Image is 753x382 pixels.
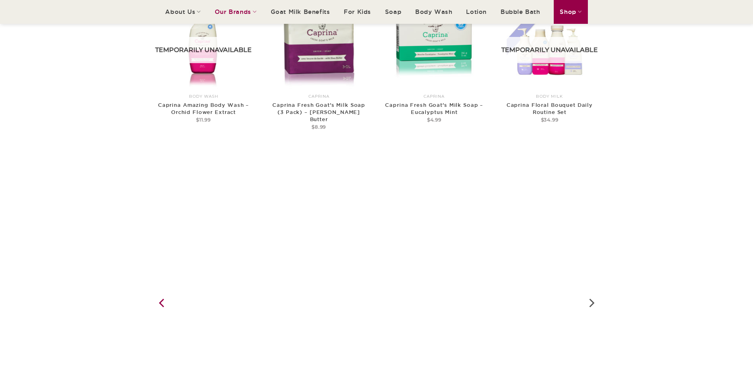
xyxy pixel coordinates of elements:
[500,101,599,116] a: Caprina Floral Bouquet Daily Routine Set
[427,117,441,123] bdi: 4.99
[541,117,558,123] bdi: 34.99
[271,1,330,23] a: Goat Milk Benefits
[384,101,484,116] a: Caprina Fresh Goat’s Milk Soap – Eucalyptus Mint
[384,93,484,100] p: Caprina
[276,3,362,89] img: goat milk bar soap shea butter
[427,117,430,123] span: $
[466,1,487,23] a: Lotion
[500,93,599,100] p: Body Milk
[312,124,315,130] span: $
[196,117,199,123] span: $
[496,37,603,63] div: Temporarily Unavailable
[385,1,401,23] a: Soap
[196,117,211,123] bdi: 11.99
[312,124,326,130] bdi: 8.99
[541,117,544,123] span: $
[415,1,452,23] a: Body Wash
[150,37,257,63] div: Temporarily Unavailable
[501,1,540,23] a: Bubble Bath
[269,101,369,123] a: Caprina Fresh Goat’s Milk Soap (3 Pack) – [PERSON_NAME] Butter
[344,1,371,23] a: For Kids
[269,93,369,100] p: Caprina
[391,3,477,89] img: goat milk soap eucalyptus mint
[154,101,253,116] a: Caprina Amazing Body Wash – Orchid Flower Extract
[154,93,253,100] p: Body Wash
